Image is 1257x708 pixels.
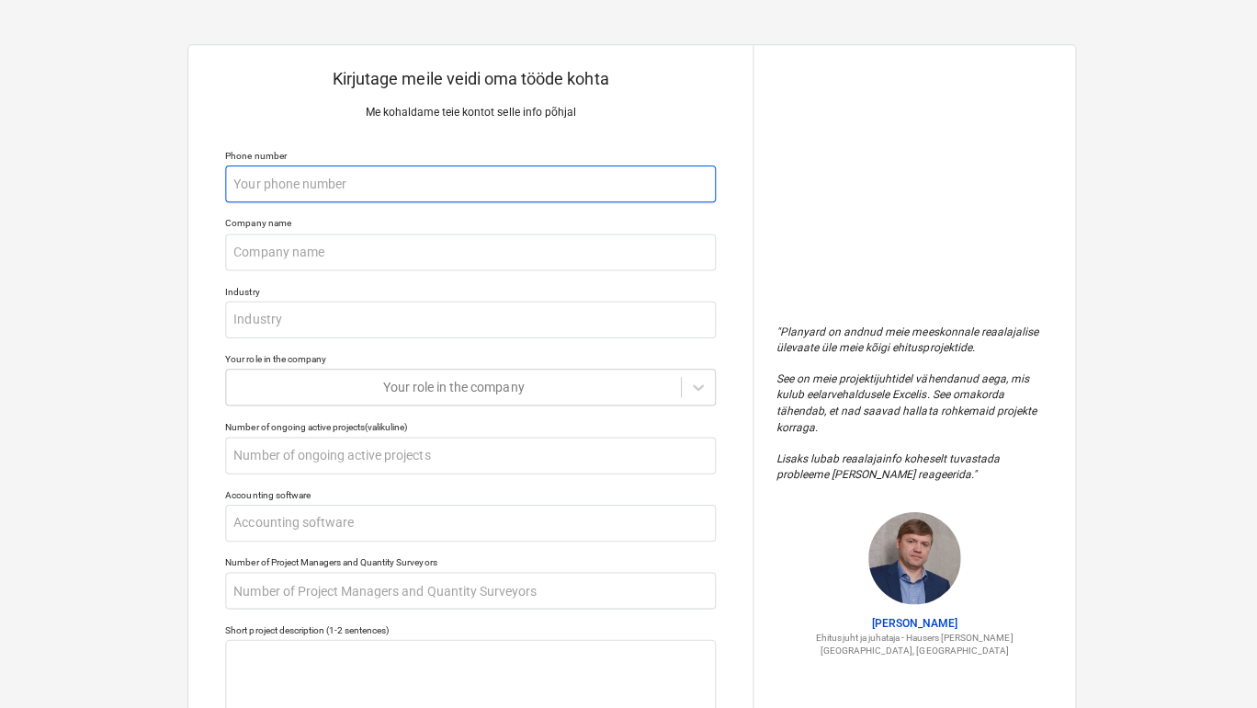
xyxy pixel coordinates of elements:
[772,323,1047,481] p: " Planyard on andnud meie meeskonnale reaalajalise ülevaate üle meie kõigi ehitusprojektide. See ...
[224,486,712,498] div: Accounting software
[224,418,712,430] div: Number of ongoing active projects (valikuline)
[224,67,712,89] p: Kirjutage meile veidi oma tööde kohta
[224,165,712,201] input: Your phone number
[224,554,712,565] div: Number of Project Managers and Quantity Surveyors
[224,569,712,606] input: Number of Project Managers and Quantity Surveyors
[224,351,712,363] div: Your role in the company
[772,641,1047,653] p: [GEOGRAPHIC_DATA], [GEOGRAPHIC_DATA]
[224,233,712,269] input: Company name
[772,612,1047,628] p: [PERSON_NAME]
[224,300,712,337] input: Industry
[772,628,1047,640] p: Ehitusjuht ja juhataja - Hausers [PERSON_NAME]
[224,104,712,120] p: Me kohaldame teie kontot selle info põhjal
[224,149,712,161] div: Phone number
[224,284,712,296] div: Industry
[224,621,712,633] div: Short project description (1-2 sentences)
[224,216,712,228] div: Company name
[1165,620,1257,708] div: Chat-widget
[224,502,712,539] input: Accounting software
[224,435,712,472] input: Number of ongoing active projects
[1165,620,1257,708] iframe: Chat Widget
[864,509,956,601] img: Tomy Saaron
